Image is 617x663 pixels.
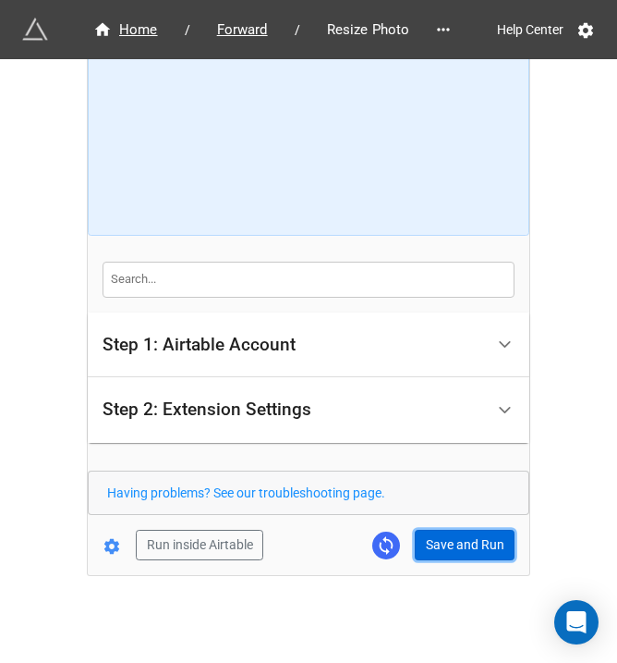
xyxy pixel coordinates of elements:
div: Step 2: Extension Settings [88,377,529,443]
button: Run inside Airtable [136,530,263,561]
li: / [185,20,190,40]
div: Home [93,19,158,41]
a: Having problems? See our troubleshooting page. [107,485,385,500]
div: Step 1: Airtable Account [103,336,296,354]
div: Step 2: Extension Settings [103,400,311,419]
span: Resize Photo [316,19,421,41]
a: Forward [198,18,287,41]
nav: breadcrumb [74,18,429,41]
div: Open Intercom Messenger [554,600,599,645]
iframe: How to Resize Images on Airtable in Bulk! [105,7,513,220]
span: Forward [206,19,279,41]
li: / [295,20,300,40]
img: miniextensions-icon.73ae0678.png [22,17,48,43]
a: Home [74,18,177,41]
button: Save and Run [415,530,514,561]
div: Step 1: Airtable Account [88,313,529,378]
a: Help Center [484,13,576,46]
input: Search... [103,262,514,297]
